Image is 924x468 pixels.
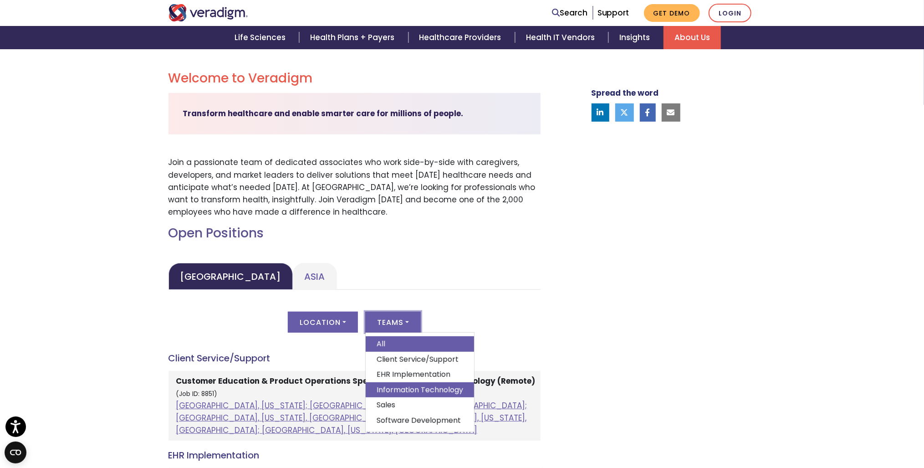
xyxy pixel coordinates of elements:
[293,263,337,290] a: Asia
[288,312,358,333] button: Location
[366,397,474,413] a: Sales
[365,312,421,333] button: Teams
[168,353,541,364] h4: Client Service/Support
[168,156,541,218] p: Join a passionate team of dedicated associates who work side-by-side with caregivers, developers,...
[408,26,515,49] a: Healthcare Providers
[366,413,474,428] a: Software Development
[176,390,218,398] small: (Job ID: 8851)
[709,4,751,22] a: Login
[176,400,527,436] a: [GEOGRAPHIC_DATA], [US_STATE]; [GEOGRAPHIC_DATA], [US_STATE], [GEOGRAPHIC_DATA]; [GEOGRAPHIC_DATA...
[176,375,536,386] strong: Customer Education & Product Operations Specialist - Healthcare Technology (Remote)
[552,7,588,19] a: Search
[168,226,541,241] h2: Open Positions
[644,4,700,22] a: Get Demo
[224,26,299,49] a: Life Sciences
[608,26,664,49] a: Insights
[597,7,629,18] a: Support
[168,263,293,290] a: [GEOGRAPHIC_DATA]
[299,26,408,49] a: Health Plans + Payers
[366,367,474,382] a: EHR Implementation
[366,336,474,352] a: All
[515,26,608,49] a: Health IT Vendors
[5,442,26,463] button: Open CMP widget
[168,71,541,86] h2: Welcome to Veradigm
[664,26,721,49] a: About Us
[168,450,541,461] h4: EHR Implementation
[168,4,248,21] img: Veradigm logo
[183,108,464,119] strong: Transform healthcare and enable smarter care for millions of people.
[366,352,474,367] a: Client Service/Support
[366,382,474,398] a: Information Technology
[592,87,659,98] strong: Spread the word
